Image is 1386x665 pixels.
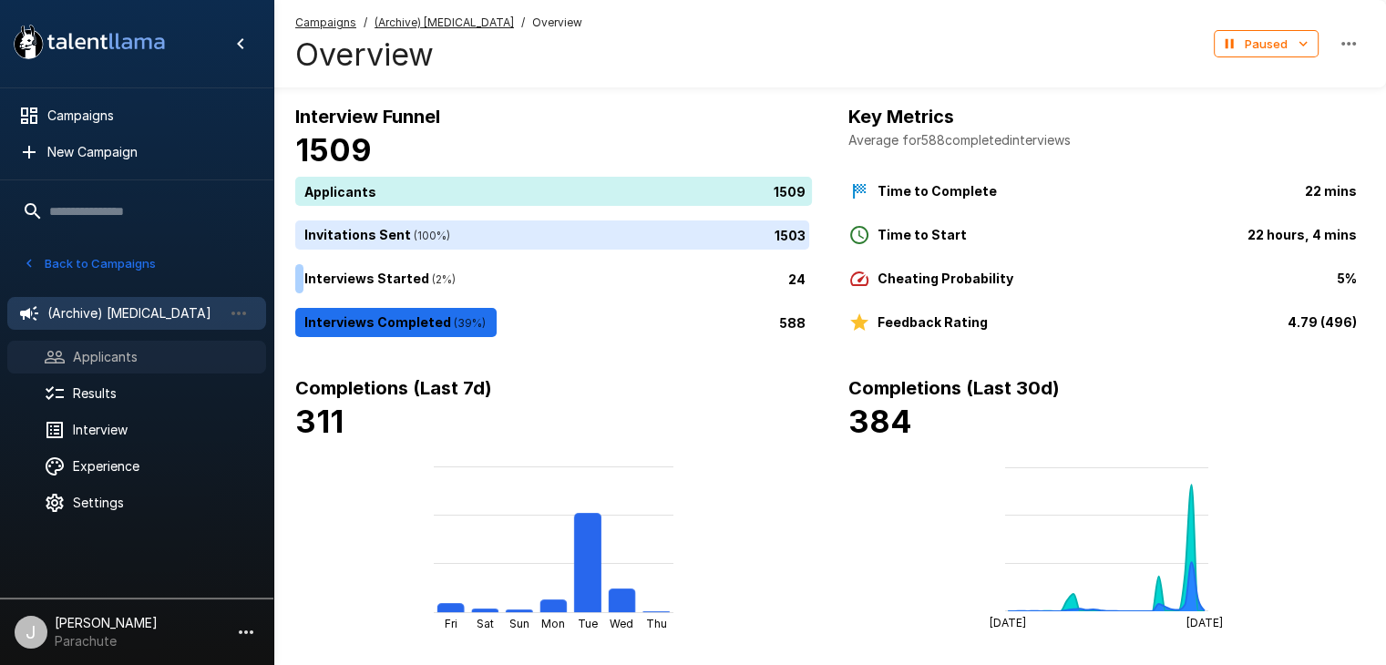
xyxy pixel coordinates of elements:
[295,403,344,440] b: 311
[788,269,806,288] p: 24
[878,183,997,199] b: Time to Complete
[990,616,1026,629] tspan: [DATE]
[541,617,565,630] tspan: Mon
[295,131,372,169] b: 1509
[848,377,1060,399] b: Completions (Last 30d)
[610,617,633,630] tspan: Wed
[774,181,806,200] p: 1509
[878,227,967,242] b: Time to Start
[645,617,666,630] tspan: Thu
[364,14,367,32] span: /
[1186,616,1223,629] tspan: [DATE]
[509,617,529,630] tspan: Sun
[1337,271,1357,286] b: 5%
[848,403,912,440] b: 384
[295,106,440,128] b: Interview Funnel
[578,617,598,630] tspan: Tue
[848,106,954,128] b: Key Metrics
[445,617,457,630] tspan: Fri
[848,131,1365,149] p: Average for 588 completed interviews
[1214,30,1319,58] button: Paused
[521,14,525,32] span: /
[532,14,582,32] span: Overview
[878,314,988,330] b: Feedback Rating
[295,377,492,399] b: Completions (Last 7d)
[1288,314,1357,330] b: 4.79 (496)
[1305,183,1357,199] b: 22 mins
[295,15,356,29] u: Campaigns
[477,617,494,630] tspan: Sat
[878,271,1013,286] b: Cheating Probability
[295,36,582,74] h4: Overview
[775,225,806,244] p: 1503
[1247,227,1357,242] b: 22 hours, 4 mins
[375,15,514,29] u: (Archive) [MEDICAL_DATA]
[779,312,806,332] p: 588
